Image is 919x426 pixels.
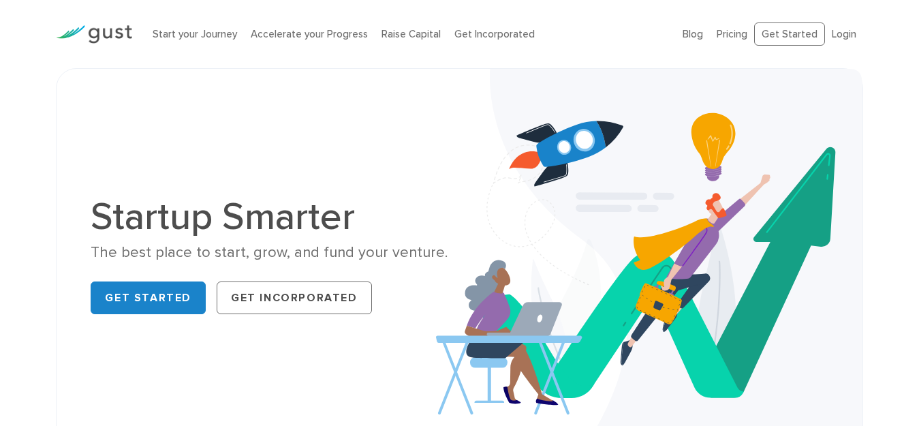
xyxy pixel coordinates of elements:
[91,243,449,262] div: The best place to start, grow, and fund your venture.
[381,28,441,40] a: Raise Capital
[56,25,132,44] img: Gust Logo
[683,28,703,40] a: Blog
[91,282,206,314] a: Get Started
[717,28,747,40] a: Pricing
[832,28,856,40] a: Login
[217,282,372,314] a: Get Incorporated
[91,198,449,236] h1: Startup Smarter
[251,28,368,40] a: Accelerate your Progress
[754,22,825,46] a: Get Started
[454,28,535,40] a: Get Incorporated
[153,28,237,40] a: Start your Journey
